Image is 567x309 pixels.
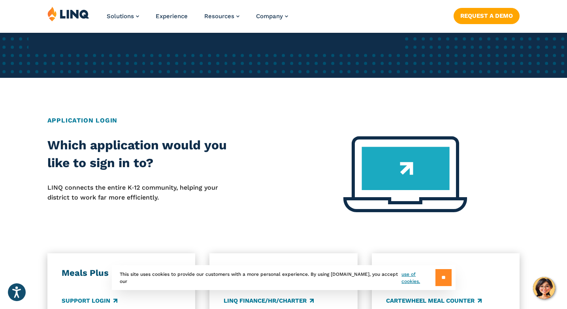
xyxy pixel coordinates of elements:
h3: Meals Plus [62,268,181,279]
h2: Application Login [47,116,520,125]
a: Experience [156,13,188,20]
a: Resources [204,13,239,20]
img: LINQ | K‑12 Software [47,6,89,21]
nav: Button Navigation [454,6,520,24]
span: Company [256,13,283,20]
span: Solutions [107,13,134,20]
a: Request a Demo [454,8,520,24]
nav: Primary Navigation [107,6,288,32]
h2: Which application would you like to sign in to? [47,136,236,172]
a: use of cookies. [401,271,435,285]
a: Solutions [107,13,139,20]
a: Company [256,13,288,20]
div: This site uses cookies to provide our customers with a more personal experience. By using [DOMAIN... [112,265,456,290]
button: Hello, have a question? Let’s chat. [533,277,555,299]
span: Resources [204,13,234,20]
p: LINQ connects the entire K‑12 community, helping your district to work far more efficiently. [47,183,236,202]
